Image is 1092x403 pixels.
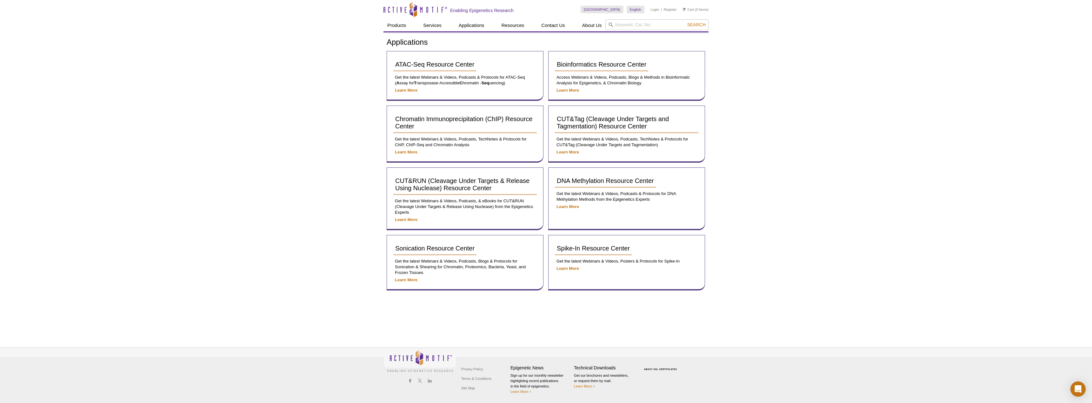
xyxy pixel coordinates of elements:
a: Site Map [460,383,476,393]
span: CUT&Tag (Cleavage Under Targets and Tagmentation) Resource Center [557,115,669,130]
a: Learn More > [574,384,595,388]
a: DNA Methylation Resource Center [555,174,656,188]
strong: T [414,81,416,85]
a: Products [383,19,410,31]
span: CUT&RUN (Cleavage Under Targets & Release Using Nuclease) Resource Center [395,177,529,192]
a: Applications [455,19,488,31]
p: Get the latest Webinars & Videos, Podcasts, & eBooks for CUT&RUN (Cleavage Under Targets & Releas... [393,198,537,215]
a: Services [419,19,445,31]
span: ATAC-Seq Resource Center [395,61,474,68]
a: Chromatin Immunoprecipitation (ChIP) Resource Center [393,112,537,133]
a: Cart [683,7,694,12]
table: Click to Verify - This site chose Symantec SSL for secure e-commerce and confidential communicati... [637,359,685,373]
a: Spike-In Resource Center [555,242,632,255]
a: Learn More [556,266,579,271]
strong: A [396,81,399,85]
img: Active Motif, [383,348,456,374]
span: Spike-In Resource Center [557,245,630,252]
li: | [661,6,662,13]
a: Contact Us [537,19,569,31]
a: Learn More [556,204,579,209]
span: Bioinformatics Resource Center [557,61,646,68]
button: Search [685,22,708,28]
a: About Us [578,19,606,31]
h4: Technical Downloads [574,365,634,371]
p: Get the latest Webinars & Videos, Podcasts & Protocols for ATAC-Seq ( ssay for ransposase-Accessi... [393,75,537,86]
input: Keyword, Cat. No. [605,19,709,30]
li: (0 items) [683,6,709,13]
a: CUT&RUN (Cleavage Under Targets & Release Using Nuclease) Resource Center [393,174,537,195]
a: Bioinformatics Resource Center [555,58,648,71]
p: Get the latest Webinars & Videos, Podcasts & Protocols for DNA Methylation Methods from the Epige... [555,191,698,202]
a: Learn More [395,88,417,93]
a: ATAC-Seq Resource Center [393,58,476,71]
a: Learn More [395,150,417,154]
a: Terms & Conditions [460,374,493,383]
p: Access Webinars & Videos, Podcasts, Blogs & Methods in Bioinformatic Analysis for Epigenetics, & ... [555,75,698,86]
h2: Enabling Epigenetics Research [450,8,514,13]
p: Get our brochures and newsletters, or request them by mail. [574,373,634,389]
strong: Seq [482,81,489,85]
a: Learn More [395,217,417,222]
a: Login [651,7,659,12]
p: Get the latest Webinars & Videos, Podcasts, TechNotes & Protocols for CUT&Tag (Cleavage Under Tar... [555,136,698,148]
p: Get the latest Webinars & Videos, Podcasts, Blogs & Protocols for Sonication & Shearing for Chrom... [393,258,537,276]
img: Your Cart [683,8,686,11]
a: [GEOGRAPHIC_DATA] [581,6,623,13]
span: DNA Methylation Resource Center [557,177,654,184]
a: Sonication Resource Center [393,242,476,255]
p: Get the latest Webinars & Videos, Podcasts, TechNotes & Protocols for ChIP, ChIP-Seq and Chromati... [393,136,537,148]
h1: Applications [387,38,705,47]
h4: Epigenetic News [510,365,571,371]
a: Learn More > [510,390,531,393]
a: English [627,6,644,13]
span: Sonication Resource Center [395,245,475,252]
p: Sign up for our monthly newsletter highlighting recent publications in the field of epigenetics. [510,373,571,394]
p: Get the latest Webinars & Videos, Posters & Protocols for Spike-In [555,258,698,264]
a: Register [663,7,676,12]
a: Learn More [556,150,579,154]
a: ABOUT SSL CERTIFICATES [644,368,677,370]
div: Open Intercom Messenger [1070,381,1086,397]
a: Resources [498,19,528,31]
span: Chromatin Immunoprecipitation (ChIP) Resource Center [395,115,532,130]
span: Search [687,22,706,27]
a: Privacy Policy [460,364,484,374]
a: Learn More [395,277,417,282]
a: Learn More [556,88,579,93]
strong: C [460,81,463,85]
a: CUT&Tag (Cleavage Under Targets and Tagmentation) Resource Center [555,112,698,133]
